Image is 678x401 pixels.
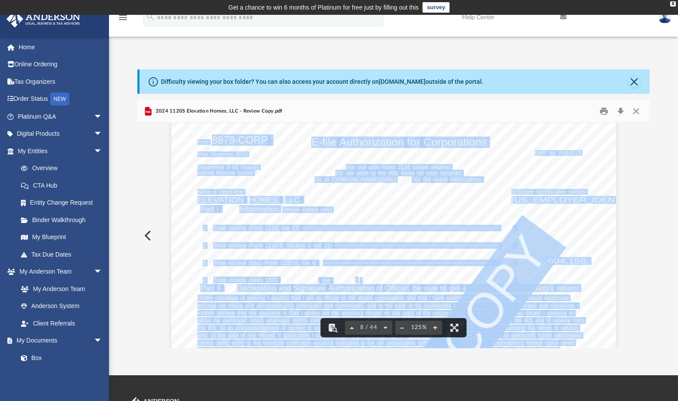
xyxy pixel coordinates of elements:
[198,140,209,145] span: Form
[628,75,641,88] button: Close
[422,310,431,316] span: the
[228,225,246,231] span: income
[333,156,341,160] span: year
[6,38,116,56] a: Home
[94,332,111,350] span: arrow_drop_down
[291,295,301,301] span: that
[331,177,396,182] span: [DOMAIN_NAME][URL]
[228,277,246,283] span: income
[412,284,421,292] span: Be
[253,340,261,346] span: the
[247,332,256,338] span: any
[310,318,339,323] span: transmitter,
[670,1,676,7] div: close
[422,177,431,182] span: the
[430,165,451,170] span: returns.
[535,318,544,323] span: and
[6,332,111,350] a: My Documentsarrow_drop_down
[265,243,284,248] span: 1120-F,
[432,295,444,301] span: have
[395,303,406,308] span: best
[12,367,111,384] a: Meeting Minutes
[548,151,556,156] span: No.
[323,303,333,308] span: and
[210,152,233,157] span: December
[295,303,321,308] span: schedules
[321,310,330,316] span: are
[212,189,217,195] span: of
[198,189,211,195] span: Name
[341,332,349,338] span: the
[217,206,219,213] span: I
[212,318,220,323] span: my
[6,56,116,73] a: Online Ordering
[487,156,488,160] span: ,
[423,284,438,292] span: sure
[212,135,268,145] span: 8879-CORP
[293,284,326,292] span: Signature
[423,137,487,147] span: Corporations
[342,156,361,160] span: beginning
[12,298,111,315] a: Anderson System
[237,171,253,176] span: Service
[208,325,217,331] span: IRS
[289,310,300,316] span: Part
[198,152,209,157] span: (Rev.
[248,277,263,283] span: (Form
[213,225,226,231] span: Total
[392,310,400,316] span: the
[6,73,116,90] a: Tax Organizers
[515,310,523,316] span: tax
[94,125,111,143] span: arrow_drop_down
[350,332,361,338] span: U.S.
[94,142,111,160] span: arrow_drop_down
[412,156,422,160] span: 2024,
[228,303,243,308] span: return
[416,310,421,316] span: of
[249,318,264,323] span: return
[546,310,567,316] span: consent
[232,340,245,346] span: entry
[370,170,376,176] span: to
[203,260,206,266] span: 3
[322,278,330,283] span: line
[497,325,525,331] span: processing
[315,332,339,338] span: authorize
[556,284,579,292] span: return.
[309,156,319,160] span: 2024,
[595,105,613,118] button: Print
[203,225,206,231] span: 1
[424,156,437,160] span: ending
[292,318,308,323] span: (ERO),
[311,137,336,147] span: E-file
[12,315,111,332] a: Client Referrals
[222,318,247,323] span: electronic
[12,177,116,194] a: CTA Hub
[378,170,386,176] span: the
[281,225,290,231] span: line
[538,303,548,308] span: and
[440,170,462,176] span: records.
[538,332,552,338] span: funds
[146,12,155,21] i: search
[511,332,536,338] span: electronic
[313,325,331,331] span: reason
[406,295,416,301] span: and
[240,332,245,338] span: of
[544,295,569,301] span: electronic
[249,310,257,316] span: the
[407,137,420,147] span: for
[323,318,342,337] button: Toggle findbar
[398,332,404,338] span: its
[535,151,547,156] span: OMB
[334,303,365,308] span: statements,
[445,318,464,337] button: Enter fullscreen
[402,310,414,316] span: copy
[137,123,650,348] div: Document Viewer
[328,284,374,292] span: Authorization
[628,105,644,118] button: Close
[137,123,650,348] div: File preview
[256,303,294,308] span: accompanying
[215,295,238,301] span: penalties
[613,105,628,118] button: Download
